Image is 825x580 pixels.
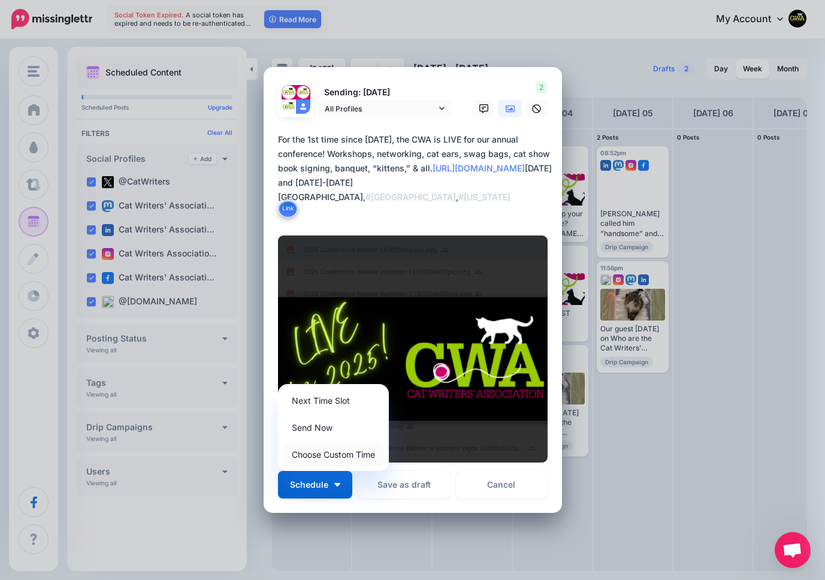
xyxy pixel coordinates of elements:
[536,81,547,93] span: 2
[456,471,548,499] a: Cancel
[319,100,451,117] a: All Profiles
[334,483,340,487] img: arrow-down-white.png
[278,132,554,204] div: For the 1st time since [DATE], the CWA is LIVE for our annual conference! Workshops, networking, ...
[278,200,298,217] button: Link
[278,384,389,471] div: Schedule
[278,471,352,499] button: Schedule
[283,416,384,439] a: Send Now
[319,86,451,99] p: Sending: [DATE]
[282,85,296,99] img: 1qlX9Brh-74720.jpg
[296,99,310,114] img: user_default_image.png
[325,102,436,115] span: All Profiles
[290,481,328,489] span: Schedule
[278,235,548,463] img: BH15ZIW1Z088OALHZJTW8VFW3UG7L2GS.png
[283,443,384,466] a: Choose Custom Time
[296,85,310,99] img: 45698106_333706100514846_7785613158785220608_n-bsa140427.jpg
[282,99,296,114] img: 326279769_1240690483185035_8704348640003314294_n-bsa141107.png
[283,389,384,412] a: Next Time Slot
[358,471,450,499] button: Save as draft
